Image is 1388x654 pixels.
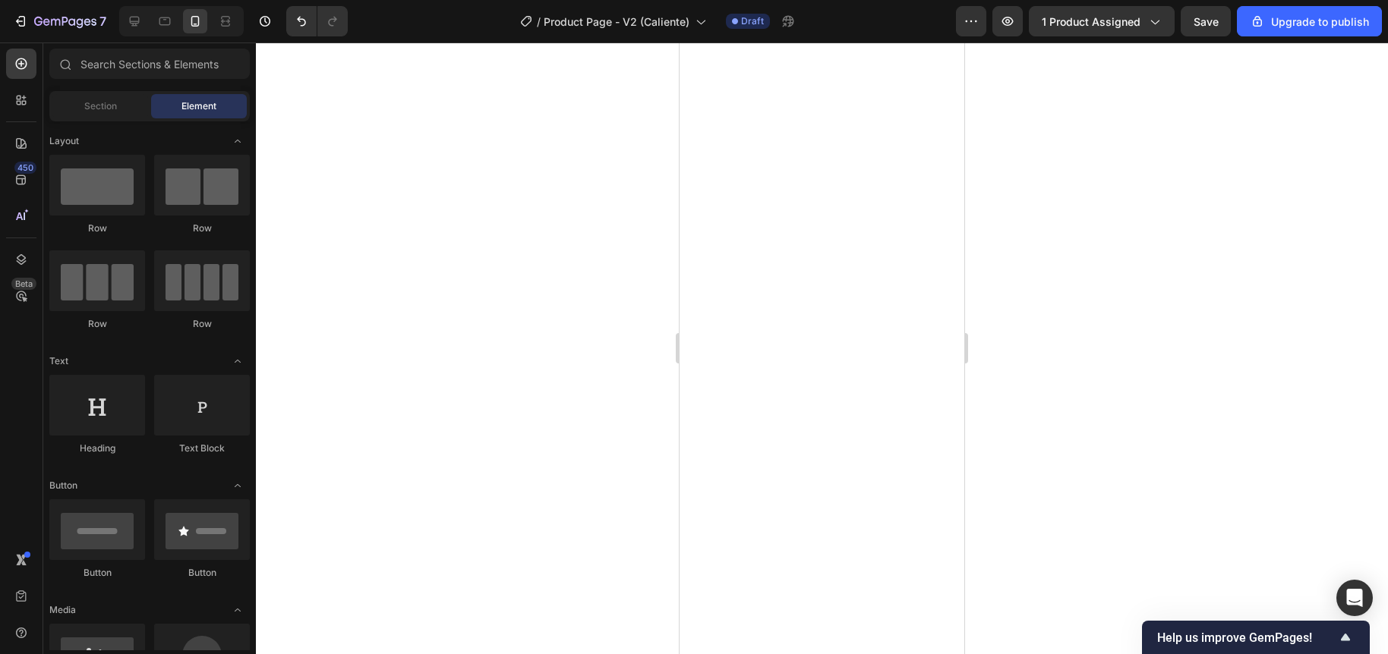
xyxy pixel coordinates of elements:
div: Button [154,566,250,580]
button: 7 [6,6,113,36]
div: Beta [11,278,36,290]
span: Draft [741,14,764,28]
div: Row [154,317,250,331]
span: Save [1194,15,1219,28]
div: 450 [14,162,36,174]
span: Media [49,603,76,617]
span: 1 product assigned [1042,14,1140,30]
span: Section [84,99,117,113]
div: Undo/Redo [286,6,348,36]
span: Toggle open [226,598,250,622]
div: Row [49,222,145,235]
p: 7 [99,12,106,30]
div: Text Block [154,442,250,455]
span: Text [49,354,68,368]
button: Save [1181,6,1231,36]
div: Row [154,222,250,235]
div: Open Intercom Messenger [1336,580,1373,616]
span: Layout [49,134,79,148]
div: Upgrade to publish [1250,14,1369,30]
span: Toggle open [226,473,250,498]
span: Element [181,99,216,113]
iframe: Design area [680,42,964,654]
button: 1 product assigned [1029,6,1175,36]
span: Product Page - V2 (Caliente) [544,14,689,30]
div: Button [49,566,145,580]
input: Search Sections & Elements [49,49,250,79]
span: Toggle open [226,349,250,373]
span: Button [49,479,77,492]
button: Show survey - Help us improve GemPages! [1157,628,1355,646]
span: / [537,14,541,30]
button: Upgrade to publish [1237,6,1382,36]
span: Help us improve GemPages! [1157,630,1336,645]
div: Row [49,317,145,331]
span: Toggle open [226,129,250,153]
div: Heading [49,442,145,455]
